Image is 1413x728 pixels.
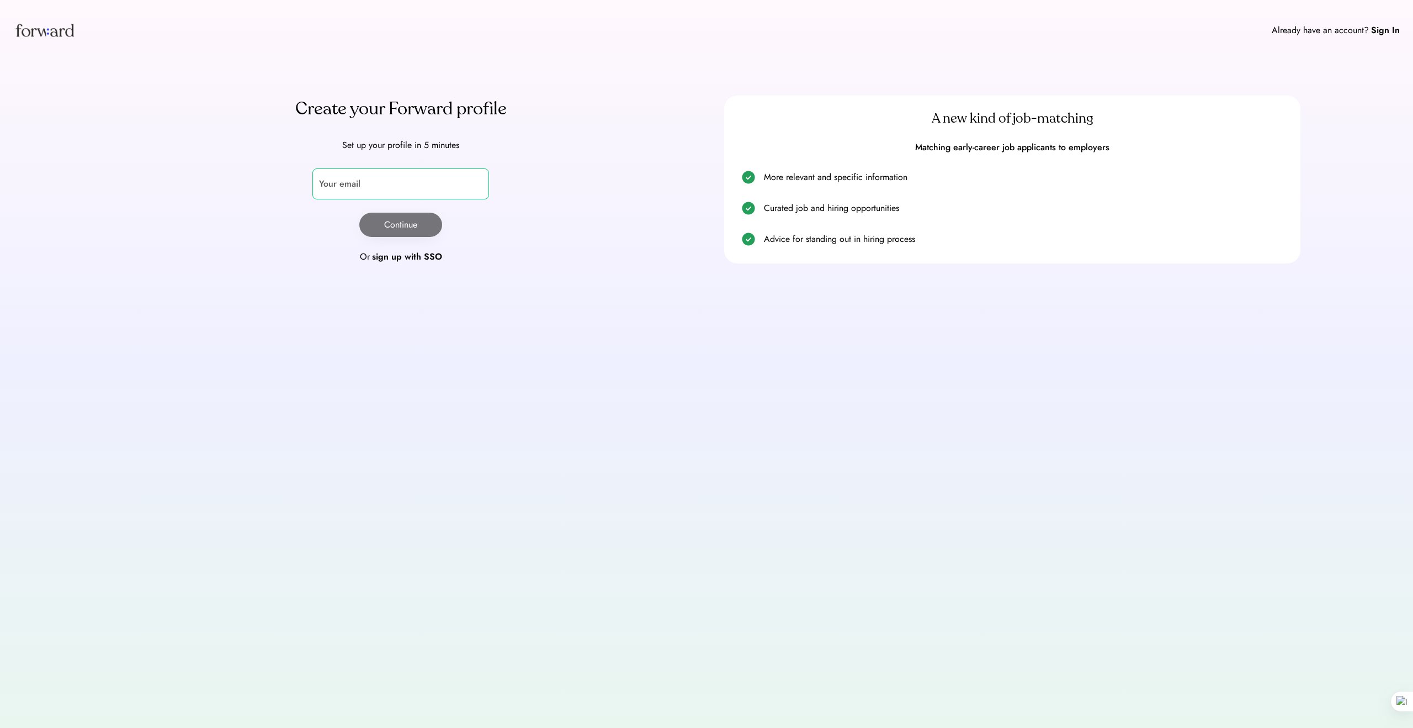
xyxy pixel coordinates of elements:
div: Create your Forward profile [113,96,689,122]
img: check.svg [742,202,755,215]
div: Set up your profile in 5 minutes [113,139,689,152]
div: A new kind of job-matching [737,110,1287,128]
div: Curated job and hiring opportunities [764,202,1287,215]
div: Already have an account? [1272,24,1369,37]
div: Sign In [1371,24,1400,37]
div: Advice for standing out in hiring process [764,233,1287,246]
button: Continue [359,213,442,237]
img: Forward logo [13,13,76,47]
img: check.svg [742,233,755,246]
div: Or [360,250,370,263]
div: Matching early-career job applicants to employers [737,141,1287,154]
div: More relevant and specific information [764,171,1287,184]
div: sign up with SSO [372,250,442,263]
img: check.svg [742,171,755,184]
